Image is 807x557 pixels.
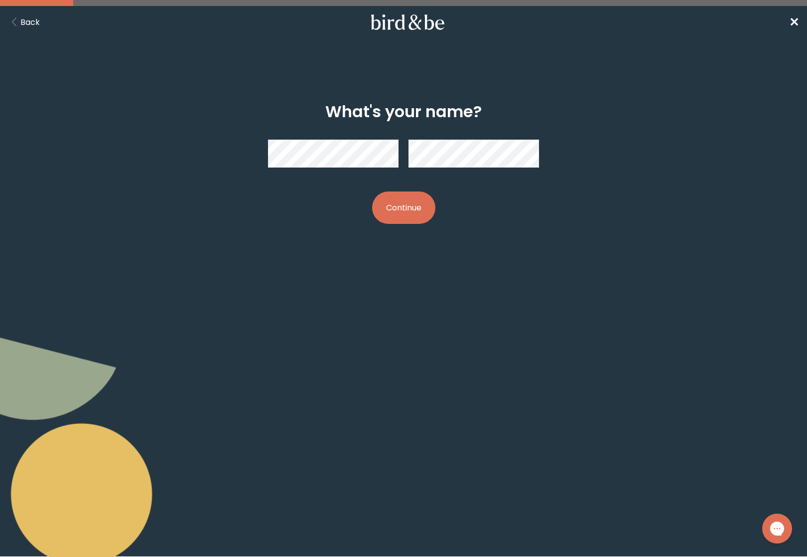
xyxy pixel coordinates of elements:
iframe: Gorgias live chat messenger [757,510,797,547]
h2: What's your name? [325,100,482,124]
button: Back Button [8,16,40,28]
span: ✕ [789,14,799,30]
button: Continue [372,191,435,224]
a: ✕ [789,13,799,31]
